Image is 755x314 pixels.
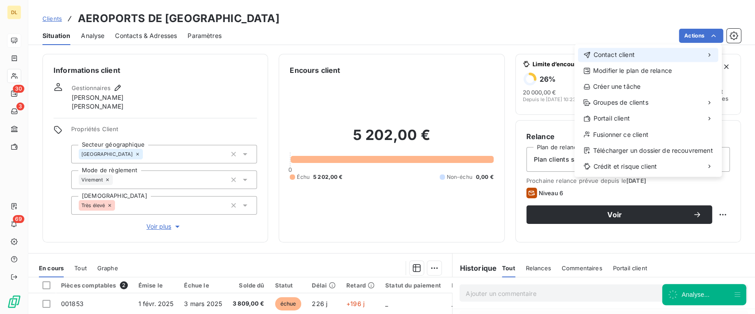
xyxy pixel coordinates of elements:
[578,79,718,94] div: Créer une tâche
[593,98,648,107] span: Groupes de clients
[578,143,718,157] div: Télécharger un dossier de recouvrement
[578,64,718,78] div: Modifier le plan de relance
[575,44,722,177] div: Actions
[593,162,656,170] span: Crédit et risque client
[725,284,746,305] iframe: Intercom live chat
[593,50,634,59] span: Contact client
[578,127,718,141] div: Fusionner ce client
[593,114,629,123] span: Portail client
